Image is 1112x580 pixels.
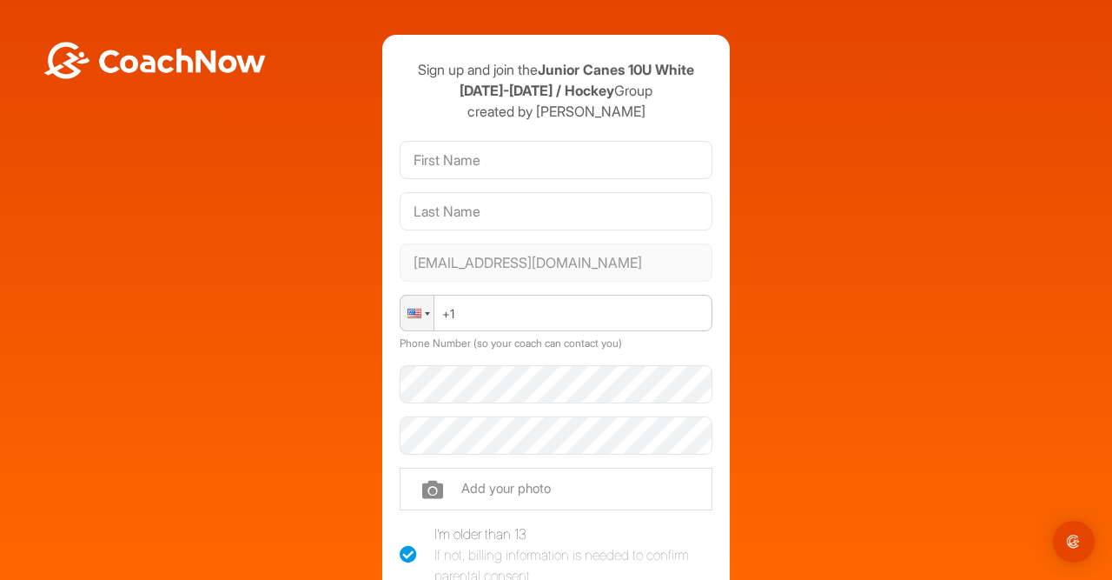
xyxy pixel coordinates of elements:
img: BwLJSsUCoWCh5upNqxVrqldRgqLPVwmV24tXu5FoVAoFEpwwqQ3VIfuoInZCoVCoTD4vwADAC3ZFMkVEQFDAAAAAElFTkSuQmCC [42,42,268,79]
label: Phone Number (so your coach can contact you) [400,337,622,350]
div: Open Intercom Messenger [1053,521,1095,563]
input: First Name [400,141,712,179]
p: Sign up and join the Group [400,59,712,101]
div: United States: + 1 [400,296,434,330]
input: Phone Number [400,295,712,331]
input: Email [400,243,712,282]
input: Last Name [400,192,712,230]
strong: Junior Canes 10U White [DATE]-[DATE] / Hockey [460,61,694,99]
p: created by [PERSON_NAME] [400,101,712,122]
